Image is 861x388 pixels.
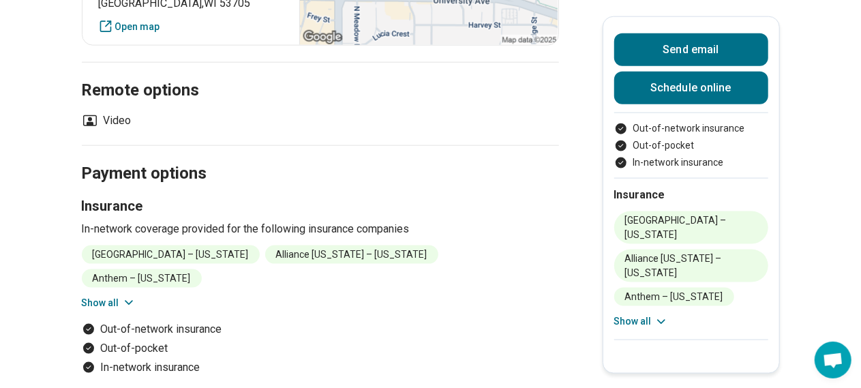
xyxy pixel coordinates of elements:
div: Open chat [815,342,851,378]
li: Out-of-network insurance [82,321,559,338]
p: In-network coverage provided for the following insurance companies [82,221,559,237]
li: In-network insurance [82,359,559,376]
a: Schedule online [614,72,768,104]
button: Send email [614,33,768,66]
button: Show all [82,296,136,310]
li: [GEOGRAPHIC_DATA] – [US_STATE] [614,211,768,244]
h2: Insurance [614,187,768,203]
li: [GEOGRAPHIC_DATA] – [US_STATE] [82,245,260,264]
h2: Payment options [82,130,559,185]
li: Video [82,113,132,129]
h3: Insurance [82,196,559,215]
h2: Remote options [82,46,559,102]
ul: Payment options [82,321,559,376]
li: Anthem – [US_STATE] [614,288,734,306]
li: Alliance [US_STATE] – [US_STATE] [614,250,768,282]
li: Out-of-network insurance [614,121,768,136]
a: Open map [99,20,284,34]
li: Alliance [US_STATE] – [US_STATE] [265,245,438,264]
li: In-network insurance [614,155,768,170]
li: Anthem – [US_STATE] [82,269,202,288]
button: Show all [614,314,668,329]
li: Out-of-pocket [82,340,559,357]
li: Out-of-pocket [614,138,768,153]
ul: Payment options [614,121,768,170]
